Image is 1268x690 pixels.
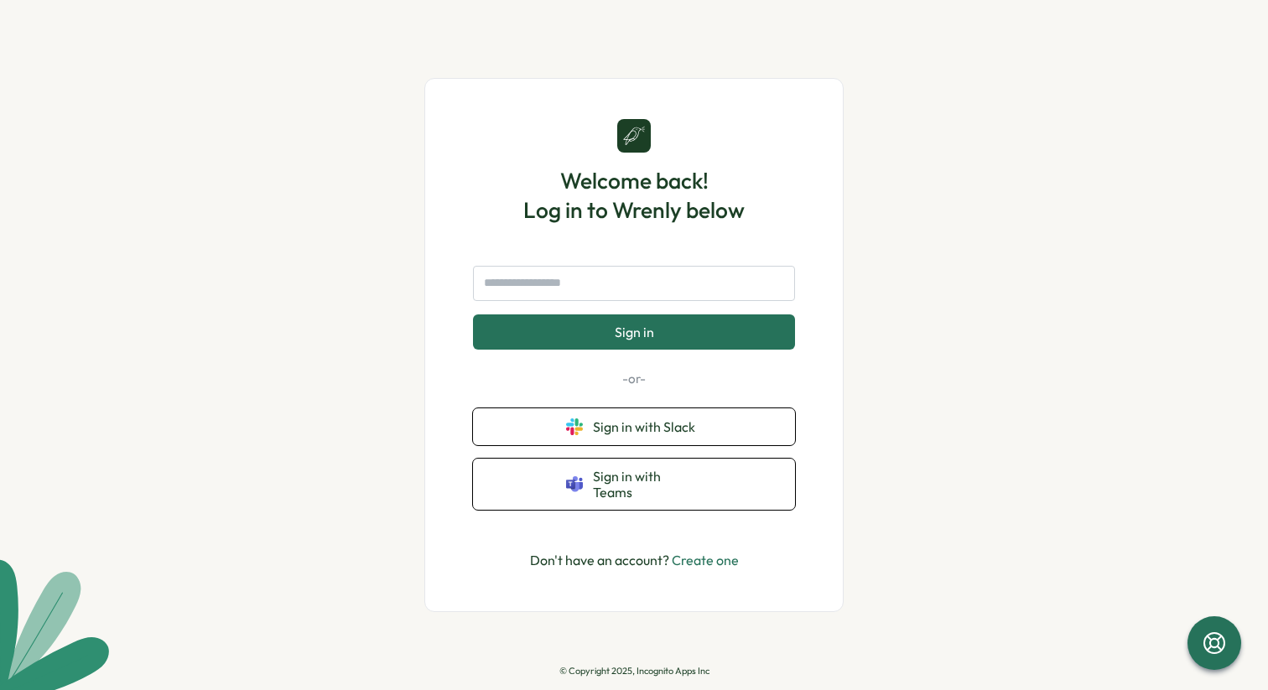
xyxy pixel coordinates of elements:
[530,550,739,571] p: Don't have an account?
[593,419,702,434] span: Sign in with Slack
[473,408,795,445] button: Sign in with Slack
[473,370,795,388] p: -or-
[523,166,745,225] h1: Welcome back! Log in to Wrenly below
[559,666,709,677] p: © Copyright 2025, Incognito Apps Inc
[672,552,739,568] a: Create one
[615,324,654,340] span: Sign in
[593,469,702,500] span: Sign in with Teams
[473,314,795,350] button: Sign in
[473,459,795,510] button: Sign in with Teams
